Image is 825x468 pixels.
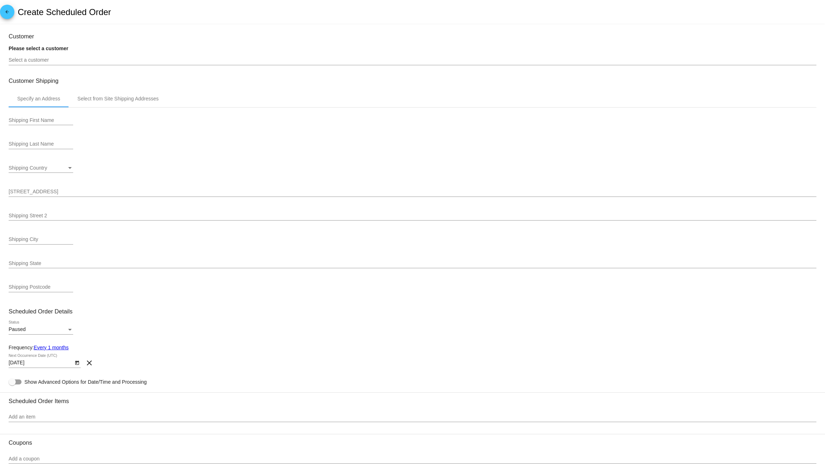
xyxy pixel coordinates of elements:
[9,118,73,123] input: Shipping First Name
[17,96,60,101] div: Specify an Address
[9,308,816,315] h3: Scheduled Order Details
[85,359,94,367] mat-icon: clear
[9,327,73,332] mat-select: Status
[73,359,81,366] button: Open calendar
[9,165,73,171] mat-select: Shipping Country
[9,284,73,290] input: Shipping Postcode
[9,434,816,446] h3: Coupons
[9,456,816,462] input: Add a coupon
[3,9,11,18] mat-icon: arrow_back
[77,96,159,101] div: Select from Site Shipping Addresses
[9,189,816,195] input: Shipping Street 1
[9,414,816,420] input: Add an item
[24,378,147,386] span: Show Advanced Options for Date/Time and Processing
[9,213,816,219] input: Shipping Street 2
[18,7,111,17] h2: Create Scheduled Order
[9,360,73,366] input: Next Occurrence Date (UTC)
[9,46,69,51] strong: Please select a customer
[9,237,73,242] input: Shipping City
[9,57,816,63] input: Select a customer
[9,33,816,40] h3: Customer
[9,77,816,84] h3: Customer Shipping
[34,345,69,350] a: Every 1 months
[9,326,25,332] span: Paused
[9,392,816,405] h3: Scheduled Order Items
[9,165,47,171] span: Shipping Country
[9,141,73,147] input: Shipping Last Name
[9,261,816,266] input: Shipping State
[9,345,816,350] div: Frequency:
